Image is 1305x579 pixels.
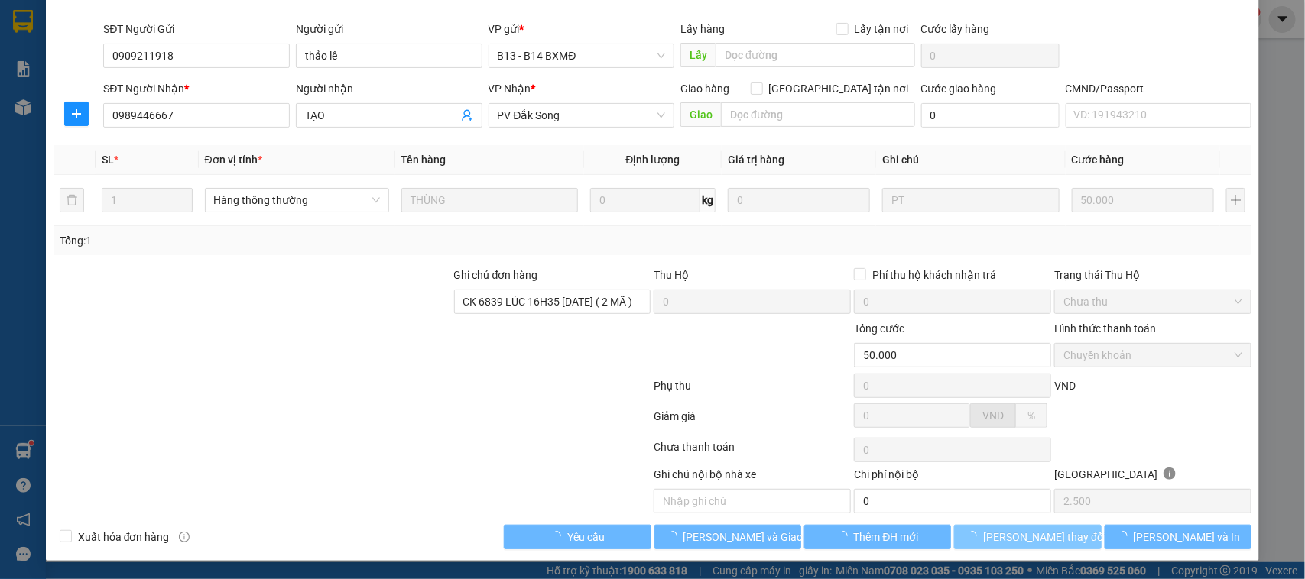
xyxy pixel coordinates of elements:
[653,438,853,465] div: Chưa thanh toán
[461,109,473,121] span: user-add
[1054,322,1156,335] label: Hình thức thanh toán
[680,82,729,95] span: Giao hàng
[1226,188,1245,212] button: plus
[716,43,915,67] input: Dọc đường
[954,525,1101,549] button: [PERSON_NAME] thay đổi
[550,531,567,542] span: loading
[982,409,1004,422] span: VND
[103,21,290,37] div: SĐT Người Gửi
[667,531,683,542] span: loading
[1117,531,1134,542] span: loading
[683,529,830,545] span: [PERSON_NAME] và Giao hàng
[721,102,915,127] input: Dọc đường
[921,44,1060,68] input: Cước lấy hàng
[498,44,666,67] span: B13 - B14 BXMĐ
[654,466,851,489] div: Ghi chú nội bộ nhà xe
[921,82,997,95] label: Cước giao hàng
[654,525,801,549] button: [PERSON_NAME] và Giao hàng
[60,232,505,249] div: Tổng: 1
[849,21,915,37] span: Lấy tận nơi
[1105,525,1251,549] button: [PERSON_NAME] và In
[296,80,482,97] div: Người nhận
[454,289,651,314] input: Ghi chú đơn hàng
[854,529,919,545] span: Thêm ĐH mới
[653,377,853,404] div: Phụ thu
[921,103,1060,128] input: Cước giao hàng
[654,489,851,513] input: Nhập ghi chú
[179,532,190,542] span: info-circle
[454,269,538,281] label: Ghi chú đơn hàng
[854,466,1051,489] div: Chi phí nội bộ
[214,189,380,212] span: Hàng thông thường
[296,21,482,37] div: Người gửi
[64,102,89,126] button: plus
[625,154,680,166] span: Định lượng
[966,531,983,542] span: loading
[1054,466,1251,489] div: [GEOGRAPHIC_DATA]
[728,154,784,166] span: Giá trị hàng
[1027,409,1035,422] span: %
[102,154,114,166] span: SL
[1063,290,1242,313] span: Chưa thu
[653,408,853,435] div: Giảm giá
[876,145,1065,175] th: Ghi chú
[1134,529,1241,545] span: [PERSON_NAME] và In
[489,21,675,37] div: VP gửi
[680,23,725,35] span: Lấy hàng
[498,104,666,127] span: PV Đắk Song
[700,188,716,212] span: kg
[103,80,290,97] div: SĐT Người Nhận
[504,525,651,549] button: Yêu cầu
[680,43,716,67] span: Lấy
[763,80,915,97] span: [GEOGRAPHIC_DATA] tận nơi
[921,23,990,35] label: Cước lấy hàng
[1072,154,1125,166] span: Cước hàng
[401,154,446,166] span: Tên hàng
[60,188,84,212] button: delete
[1054,380,1076,392] span: VND
[1063,344,1242,367] span: Chuyển khoản
[205,154,262,166] span: Đơn vị tính
[401,188,578,212] input: VD: Bàn, Ghế
[866,267,1002,283] span: Phí thu hộ khách nhận trả
[983,529,1105,545] span: [PERSON_NAME] thay đổi
[804,525,951,549] button: Thêm ĐH mới
[489,82,531,95] span: VP Nhận
[854,322,904,335] span: Tổng cước
[1054,267,1251,283] div: Trạng thái Thu Hộ
[837,531,854,542] span: loading
[65,108,88,120] span: plus
[654,269,689,281] span: Thu Hộ
[72,529,176,545] span: Xuất hóa đơn hàng
[1066,80,1252,97] div: CMND/Passport
[728,188,870,212] input: 0
[567,529,605,545] span: Yêu cầu
[1072,188,1214,212] input: 0
[882,188,1059,212] input: Ghi Chú
[1164,467,1176,480] span: info-circle
[680,102,721,127] span: Giao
